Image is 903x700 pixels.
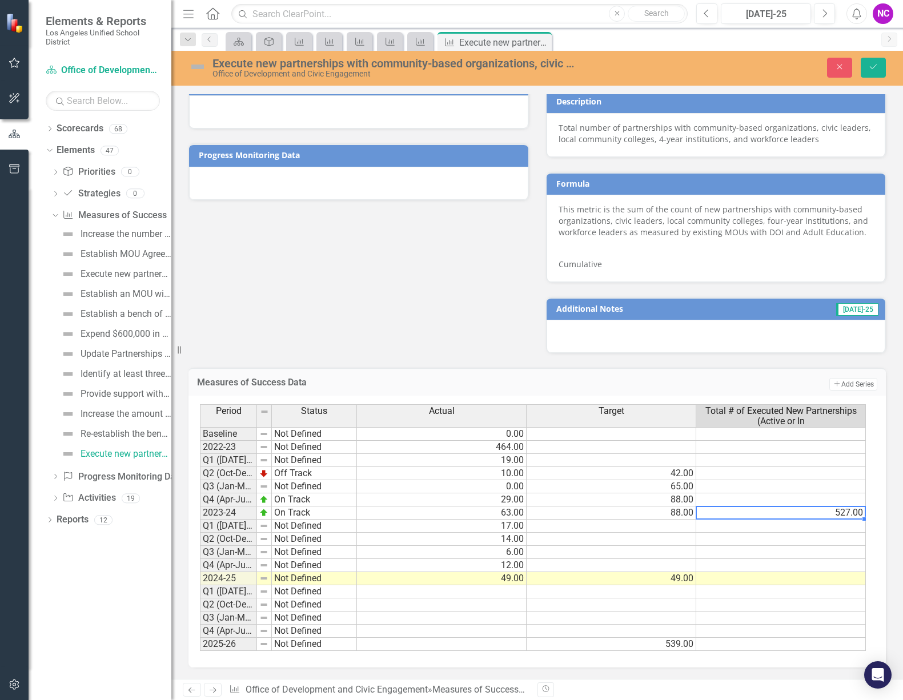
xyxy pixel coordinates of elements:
td: Not Defined [272,520,357,533]
a: Execute new partnerships with community-based organizations, civic leaders, local community colle... [58,445,171,463]
div: Open Intercom Messenger [864,661,892,689]
td: 527.00 [696,506,866,520]
img: Not Defined [61,367,75,381]
div: Increase the amount of sponsorship secured by Partnerships and Grants by 50% (from $180,000 in 20... [81,409,171,419]
img: TnMDeAgwAPMxUmUi88jYAAAAAElFTkSuQmCC [259,469,268,478]
a: Elements [57,144,95,157]
td: Baseline [200,427,257,441]
td: Not Defined [272,585,357,598]
td: 88.00 [527,493,696,506]
div: 19 [122,493,140,503]
div: » » [229,683,528,697]
a: Activities [62,492,115,505]
img: 8DAGhfEEPCf229AAAAAElFTkSuQmCC [260,407,269,416]
span: Status [301,406,327,416]
td: Q4 (Apr-Jun)-23/24 [200,493,257,506]
a: Update Partnerships and Grants webpage on the District website and establish webpage traffic base... [58,345,171,363]
input: Search Below... [46,91,160,111]
div: 68 [109,124,127,134]
div: [DATE]-25 [725,7,807,21]
span: Period [216,406,242,416]
h3: Formula [556,179,880,188]
td: Q1 ([DATE]-Sep)-24/25 [200,520,257,533]
td: Not Defined [272,572,357,585]
a: Increase the number of free-based partnerships and fee-based partners [58,225,171,243]
td: Q3 (Jan-Mar)-23/24 [200,480,257,493]
td: 464.00 [357,441,527,454]
img: Not Defined [61,307,75,321]
img: Not Defined [61,247,75,261]
a: Scorecards [57,122,103,135]
div: 0 [121,167,139,177]
a: Measures of Success [432,684,525,695]
img: Not Defined [61,287,75,301]
td: 0.00 [357,480,527,493]
img: Not Defined [61,407,75,421]
td: 19.00 [357,454,527,467]
td: Not Defined [272,546,357,559]
a: Identify at least three (3) partners to support the Born to Learn Enrollment campaign [58,365,171,383]
div: Establish an MOU with the College Football Playoff Foundation (CPFC) in [DATE] to upgrade at leas... [81,289,171,299]
button: NC [873,3,893,24]
span: Actual [429,406,455,416]
img: ClearPoint Strategy [6,13,26,33]
div: Establish a bench of vendors that can provide direct services to schools to affirm [DEMOGRAPHIC_D... [81,309,171,319]
td: 0.00 [357,427,527,441]
td: Not Defined [272,625,357,638]
td: Q3 (Jan-Mar)-25/26 [200,612,257,625]
img: 8DAGhfEEPCf229AAAAAElFTkSuQmCC [259,639,268,649]
img: 8DAGhfEEPCf229AAAAAElFTkSuQmCC [259,600,268,609]
a: Office of Development and Civic Engagement [246,684,428,695]
p: Total number of partnerships with community-based organizations, civic leaders, local community c... [559,122,874,145]
td: Q2 (Oct-Dec)-24/25 [200,533,257,546]
a: Expend $600,000 in DonorsChoose credit to support Reflection Corners (classroom spaces to help st... [58,325,171,343]
img: Not Defined [188,58,207,76]
div: Re-establish the bench of vendors that provide direct-services to schools via an internal matchin... [81,429,171,439]
a: Establish an MOU with the College Football Playoff Foundation (CPFC) in [DATE] to upgrade at leas... [58,285,171,303]
div: Office of Development and Civic Engagement [212,70,575,78]
td: Q2 (Oct-Dec)-23/24 [200,467,257,480]
div: Execute new partnerships with community-based organizations, civic leaders, local community colle... [212,57,575,70]
img: zOikAAAAAElFTkSuQmCC [259,495,268,504]
span: Search [644,9,669,18]
div: Update Partnerships and Grants webpage on the District website and establish webpage traffic base... [81,349,171,359]
a: Priorities [62,166,115,179]
img: 8DAGhfEEPCf229AAAAAElFTkSuQmCC [259,548,268,557]
a: Provide support with at least three (3) opportunities that will elevate, celebrate and/or recogni... [58,385,171,403]
img: 8DAGhfEEPCf229AAAAAElFTkSuQmCC [259,456,268,465]
h3: Progress Monitoring Data [199,151,523,159]
td: Not Defined [272,441,357,454]
div: 47 [101,146,119,155]
td: Q4 (Apr-Jun)-25/26 [200,625,257,638]
h3: Additional Notes [556,304,752,313]
td: Off Track [272,467,357,480]
span: [DATE]-25 [836,303,878,316]
span: Target [599,406,624,416]
a: Reports [57,513,89,526]
button: Add Series [829,378,877,391]
td: Q1 ([DATE]-Sep)-23/24 [200,454,257,467]
td: 2024-25 [200,572,257,585]
div: 0 [126,189,145,199]
td: Not Defined [272,598,357,612]
div: Execute new partnerships with community-based arts organizations, performance venues, professiona... [81,269,171,279]
img: 8DAGhfEEPCf229AAAAAElFTkSuQmCC [259,587,268,596]
td: On Track [272,506,357,520]
td: Q2 (Oct-Dec)-25/26 [200,598,257,612]
td: 63.00 [357,506,527,520]
td: 49.00 [357,572,527,585]
td: 42.00 [527,467,696,480]
img: 8DAGhfEEPCf229AAAAAElFTkSuQmCC [259,521,268,530]
div: Provide support with at least three (3) opportunities that will elevate, celebrate and/or recogni... [81,389,171,399]
td: Q4 (Apr-Jun)-24/25 [200,559,257,572]
img: 8DAGhfEEPCf229AAAAAElFTkSuQmCC [259,613,268,622]
img: Not Defined [61,227,75,241]
div: Execute new partnerships with community-based organizations, civic leaders, local community colle... [459,35,549,50]
td: 14.00 [357,533,527,546]
img: 8DAGhfEEPCf229AAAAAElFTkSuQmCC [259,534,268,544]
td: 6.00 [357,546,527,559]
a: Measures of Success [62,209,166,222]
span: Total # of Executed New Partnerships (Active or In [699,406,863,426]
div: Increase the number of free-based partnerships and fee-based partners [81,229,171,239]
